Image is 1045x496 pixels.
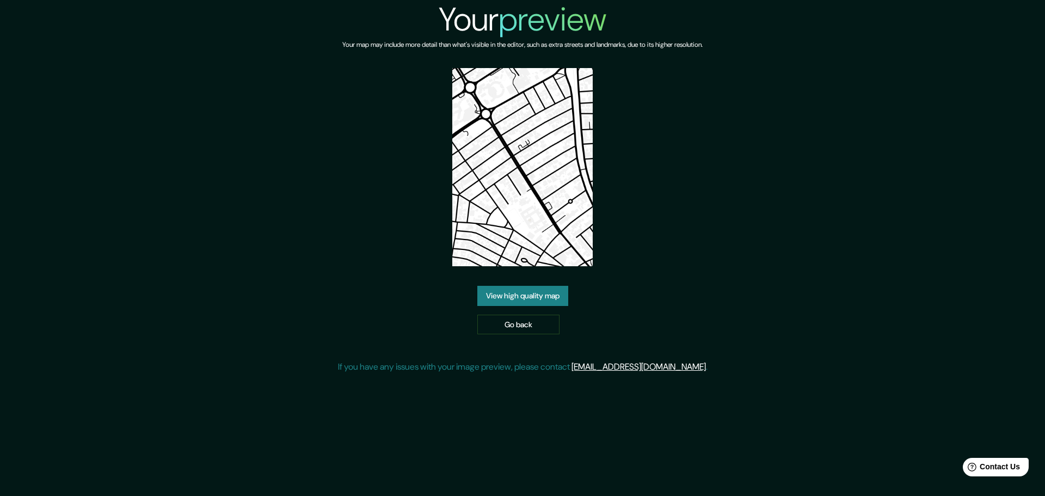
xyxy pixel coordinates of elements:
[342,39,703,51] h6: Your map may include more detail than what's visible in the editor, such as extra streets and lan...
[477,315,560,335] a: Go back
[948,454,1033,484] iframe: Help widget launcher
[477,286,568,306] a: View high quality map
[338,360,708,373] p: If you have any issues with your image preview, please contact .
[452,68,593,266] img: created-map-preview
[571,361,706,372] a: [EMAIL_ADDRESS][DOMAIN_NAME]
